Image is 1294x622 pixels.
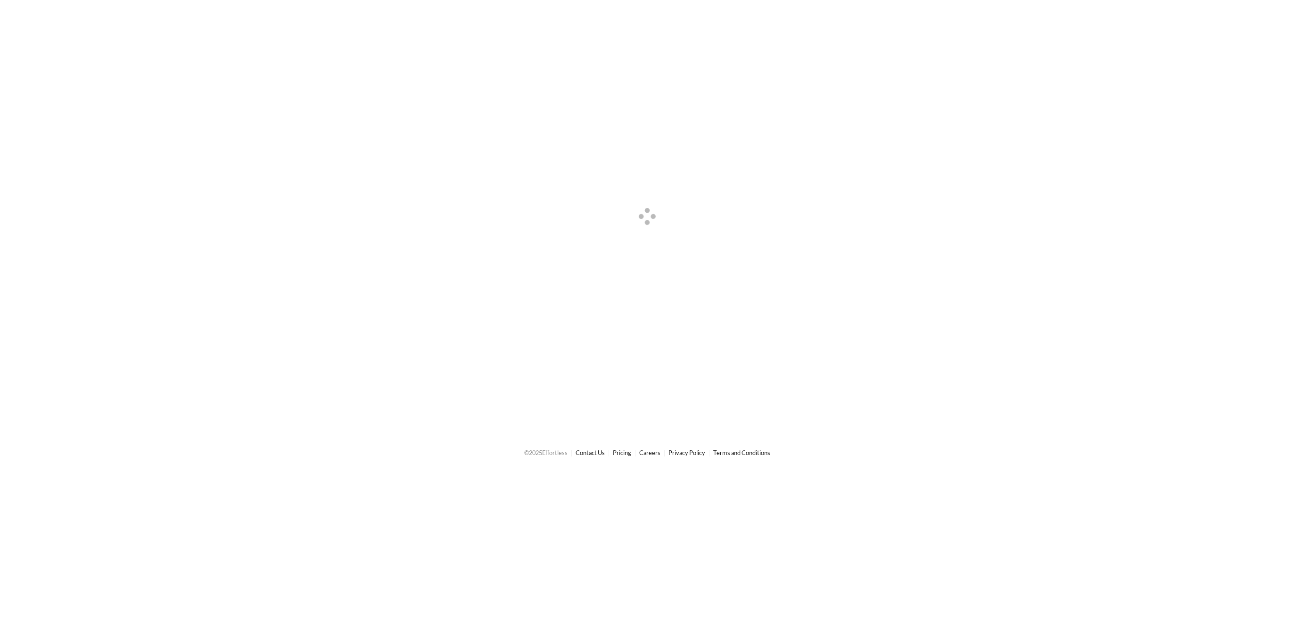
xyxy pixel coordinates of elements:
a: Pricing [613,449,631,456]
a: Terms and Conditions [713,449,770,456]
span: © 2025 Effortless [524,449,568,456]
a: Privacy Policy [668,449,705,456]
a: Careers [639,449,660,456]
a: Contact Us [576,449,605,456]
